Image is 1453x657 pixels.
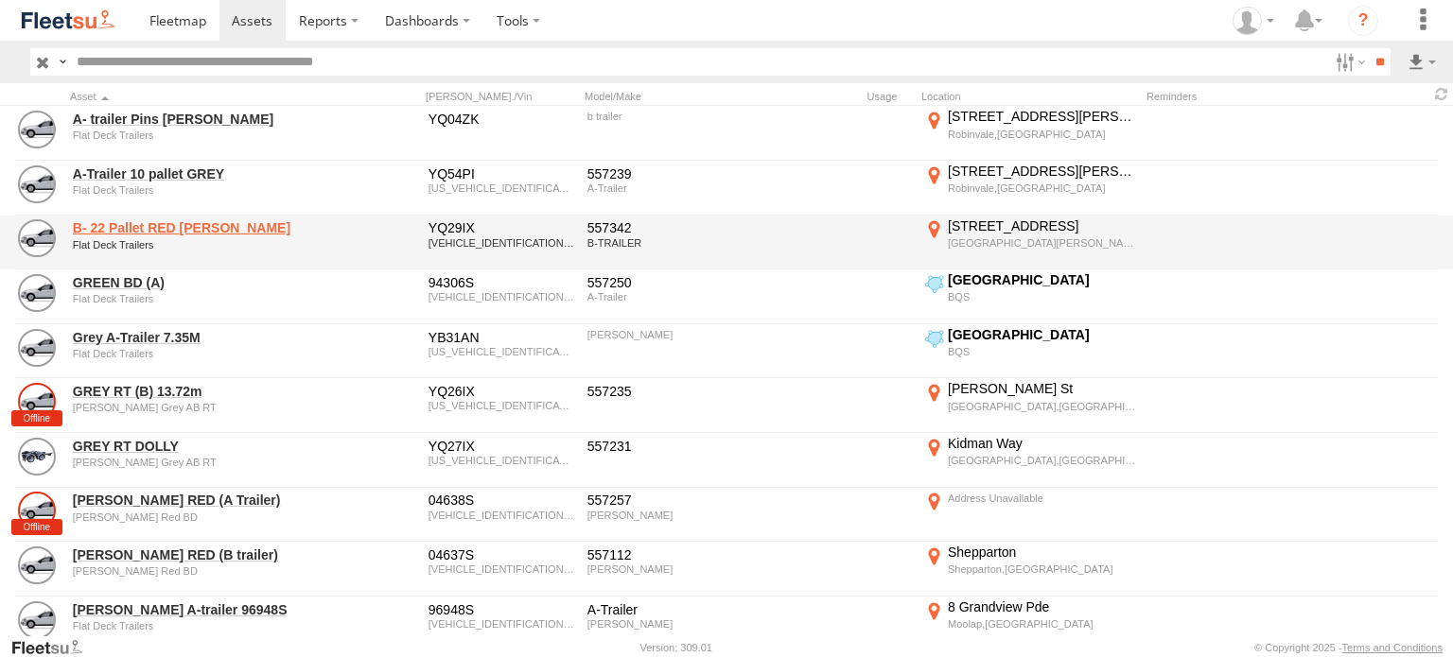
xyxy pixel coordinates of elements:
[1406,48,1438,76] label: Export results as...
[73,293,332,304] div: undefined
[948,454,1136,467] div: [GEOGRAPHIC_DATA],[GEOGRAPHIC_DATA]
[429,182,574,194] div: 6J6006636AANW8986
[429,510,574,521] div: 6FH9079DA3M009355
[948,400,1136,413] div: [GEOGRAPHIC_DATA],[GEOGRAPHIC_DATA]
[1430,85,1453,103] span: Refresh
[73,601,332,618] a: [PERSON_NAME] A-trailer 96948S
[1328,48,1369,76] label: Search Filter Options
[73,457,332,468] div: undefined
[429,383,574,400] div: YQ26IX
[587,165,752,182] div: 557239
[429,563,574,575] div: 6FH9079AAVM006369
[73,511,332,523] div: undefined
[948,271,1136,288] div: [GEOGRAPHIC_DATA]
[73,329,332,346] a: Grey A-Trailer 7.35M
[921,163,1139,214] label: Click to View Current Location
[948,435,1136,452] div: Kidman Way
[73,111,332,128] a: A- trailer Pins [PERSON_NAME]
[73,348,332,359] div: undefined
[587,329,752,340] div: BArker
[18,383,56,421] a: View Asset Details
[921,435,1139,486] label: Click to View Current Location
[921,490,1139,541] label: Click to View Current Location
[587,563,752,575] div: Krueger
[73,274,332,291] a: GREEN BD (A)
[587,182,752,194] div: A-Trailer
[1342,642,1443,653] a: Terms and Conditions
[587,274,752,291] div: 557250
[587,438,752,455] div: 557231
[429,219,574,236] div: YQ29IX
[18,111,56,148] a: View Asset Details
[73,620,332,631] div: undefined
[948,128,1136,141] div: Robinvale,[GEOGRAPHIC_DATA]
[948,108,1136,125] div: [STREET_ADDRESS][PERSON_NAME]
[18,601,56,639] a: View Asset Details
[55,48,70,76] label: Search Query
[429,400,574,411] div: 6J6022302JCLW8413
[73,565,332,577] div: undefined
[948,598,1136,615] div: 8 Grandview Pde
[429,165,574,182] div: YQ54PI
[429,346,574,357] div: 6J6006636AAMW8560
[73,184,332,196] div: undefined
[429,111,574,128] div: YQ04ZK
[587,219,752,236] div: 557342
[73,402,332,413] div: undefined
[587,111,752,122] div: b trailer
[429,601,574,618] div: 96948S
[585,90,755,103] div: Model/Make
[587,510,752,521] div: Krueger
[921,326,1139,377] label: Click to View Current Location
[762,90,914,103] div: Usage
[429,329,574,346] div: YB31AN
[429,455,574,466] div: 6J6006636AALW8417
[18,219,56,257] a: View Asset Details
[948,380,1136,397] div: [PERSON_NAME] St
[73,239,332,251] div: undefined
[70,90,335,103] div: Click to Sort
[921,271,1139,322] label: Click to View Current Location
[73,165,332,182] a: A-Trailer 10 pallet GREY
[948,326,1136,343] div: [GEOGRAPHIC_DATA]
[18,329,56,367] a: View Asset Details
[1147,90,1296,103] div: Reminders
[19,8,117,33] img: fleetsu-logo-horizontal.svg
[587,291,752,303] div: A-Trailer
[1348,6,1378,36] i: ?
[948,562,1136,576] div: Shepparton,[GEOGRAPHIC_DATA]
[73,383,332,400] a: GREY RT (B) 13.72m
[948,617,1136,631] div: Moolap,[GEOGRAPHIC_DATA]
[18,274,56,312] a: View Asset Details
[426,90,577,103] div: [PERSON_NAME]./Vin
[948,217,1136,234] div: [STREET_ADDRESS]
[429,546,574,563] div: 04637S
[1226,7,1281,35] div: Jay Bennett
[587,492,752,509] div: 557257
[587,618,752,630] div: Krueger
[73,438,332,455] a: GREY RT DOLLY
[921,90,1139,103] div: Location
[429,618,574,630] div: 6D93644PESSAH1038
[640,642,712,653] div: Version: 309.01
[948,290,1136,303] div: BQS
[587,601,752,618] div: A-Trailer
[948,544,1136,561] div: Shepparton
[948,163,1136,180] div: [STREET_ADDRESS][PERSON_NAME]
[948,345,1136,358] div: BQS
[73,546,332,563] a: [PERSON_NAME] RED (B trailer)
[921,544,1139,595] label: Click to View Current Location
[18,546,56,584] a: View Asset Details
[429,492,574,509] div: 04638S
[587,383,752,400] div: 557235
[10,638,97,657] a: Visit our Website
[587,237,752,249] div: B-TRAILER
[18,165,56,203] a: View Asset Details
[587,546,752,563] div: 557112
[429,438,574,455] div: YQ27IX
[429,274,574,291] div: 94306S
[18,438,56,475] a: View Asset Details
[921,598,1139,649] label: Click to View Current Location
[921,217,1139,268] label: Click to View Current Location
[429,291,574,303] div: 6D93644PESSAH1038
